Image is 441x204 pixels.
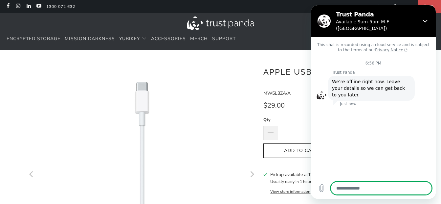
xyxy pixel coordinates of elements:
[308,171,334,178] b: Trust Panda
[190,31,208,47] a: Merch
[46,3,75,10] a: 1300 072 632
[7,31,236,47] nav: Translation missing: en.navigation.header.main_nav
[26,4,31,9] a: Trust Panda Australia on LinkedIn
[7,36,60,42] span: Encrypted Storage
[263,101,285,110] span: $29.00
[7,31,60,47] a: Encrypted Storage
[270,148,332,154] span: Add to Cart
[36,4,41,9] a: Trust Panda Australia on YouTube
[212,36,236,42] span: Support
[212,31,236,47] a: Support
[270,171,334,178] h3: Pickup available at
[65,31,115,47] a: Mission Darkness
[263,65,414,78] h1: Apple USB-C to USB Adapter
[65,36,115,42] span: Mission Darkness
[392,3,413,10] a: Login
[151,36,186,42] span: Accessories
[15,4,21,9] a: Trust Panda Australia on Instagram
[263,143,339,158] button: Add to Cart
[151,31,186,47] a: Accessories
[119,31,147,47] summary: YubiKey
[270,179,311,184] small: Usually ready in 1 hour
[311,5,436,199] iframe: Messaging window
[119,36,140,42] span: YubiKey
[263,116,337,123] label: Qty
[5,4,11,9] a: Trust Panda Australia on Facebook
[187,16,254,30] img: Trust Panda Australia
[190,36,208,42] span: Merch
[270,189,310,194] button: View store information
[263,90,291,96] span: MW5L3ZA/A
